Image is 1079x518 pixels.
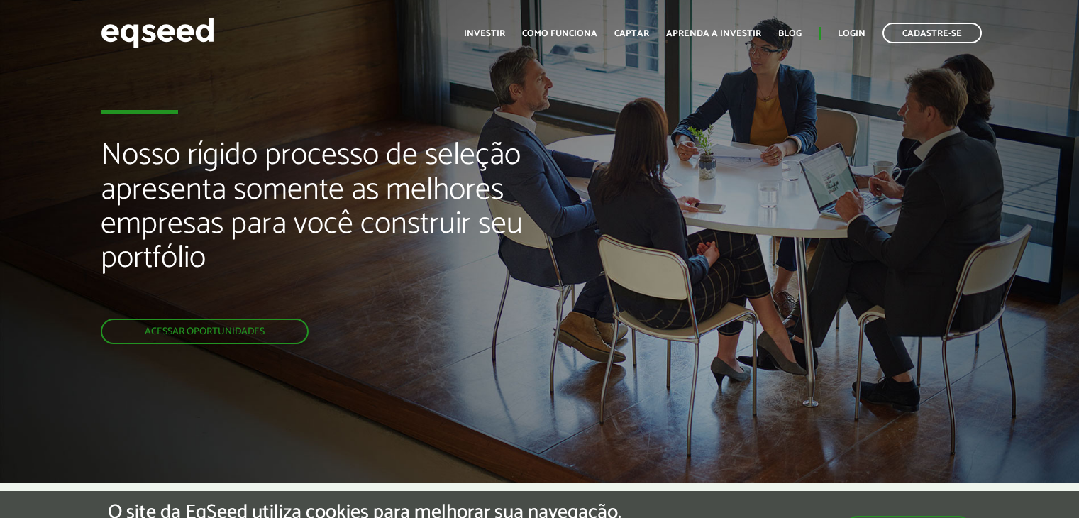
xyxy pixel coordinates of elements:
[666,29,761,38] a: Aprenda a investir
[522,29,597,38] a: Como funciona
[838,29,865,38] a: Login
[614,29,649,38] a: Captar
[101,138,619,319] h2: Nosso rígido processo de seleção apresenta somente as melhores empresas para você construir seu p...
[778,29,802,38] a: Blog
[101,14,214,52] img: EqSeed
[882,23,982,43] a: Cadastre-se
[101,319,309,344] a: Acessar oportunidades
[464,29,505,38] a: Investir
